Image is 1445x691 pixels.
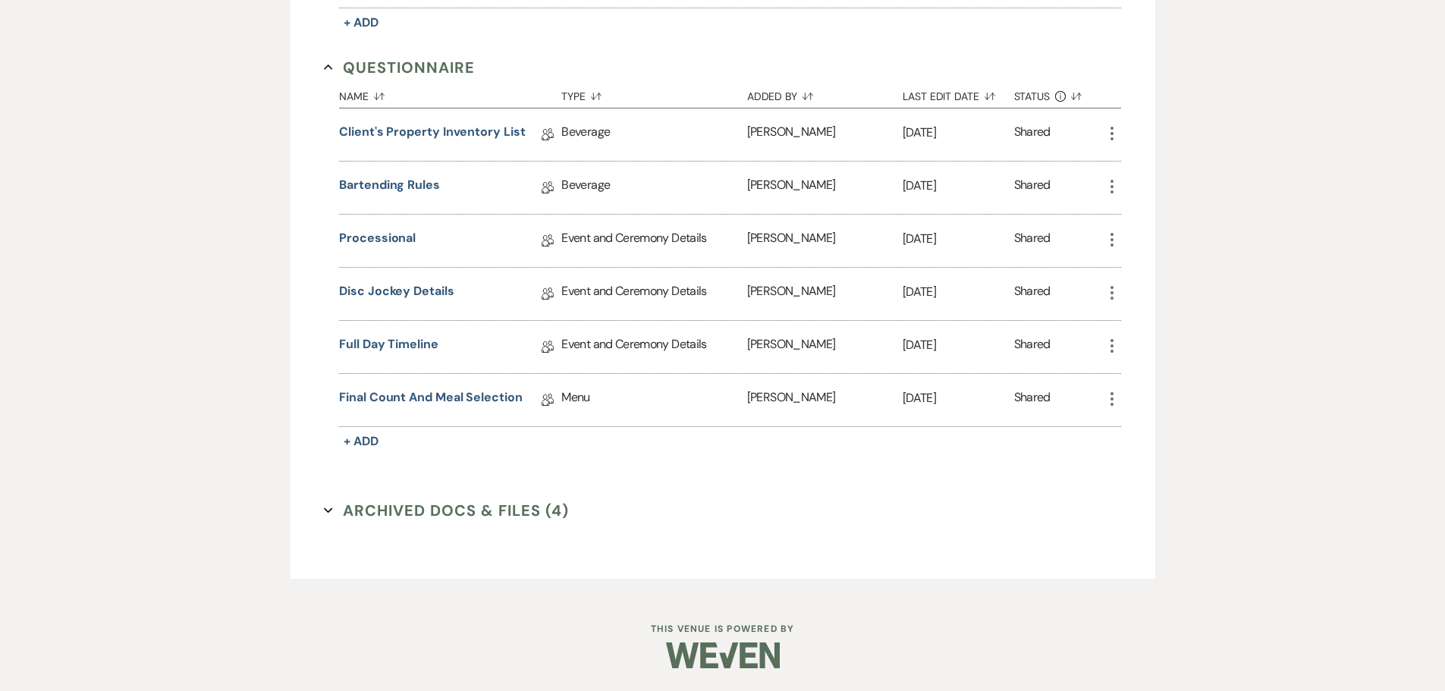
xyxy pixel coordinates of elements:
[339,229,416,253] a: Processional
[1014,176,1051,199] div: Shared
[903,123,1014,143] p: [DATE]
[344,433,379,449] span: + Add
[561,162,746,214] div: Beverage
[747,162,903,214] div: [PERSON_NAME]
[1014,123,1051,146] div: Shared
[747,215,903,267] div: [PERSON_NAME]
[561,108,746,161] div: Beverage
[561,374,746,426] div: Menu
[339,12,383,33] button: + Add
[903,176,1014,196] p: [DATE]
[903,282,1014,302] p: [DATE]
[1014,388,1051,412] div: Shared
[903,388,1014,408] p: [DATE]
[339,282,454,306] a: Disc Jockey Details
[324,499,569,522] button: Archived Docs & Files (4)
[344,14,379,30] span: + Add
[903,229,1014,249] p: [DATE]
[1014,229,1051,253] div: Shared
[339,79,561,108] button: Name
[747,374,903,426] div: [PERSON_NAME]
[339,388,523,412] a: Final Count and Meal Selection
[339,123,525,146] a: Client's Property Inventory List
[1014,91,1051,102] span: Status
[747,79,903,108] button: Added By
[561,321,746,373] div: Event and Ceremony Details
[903,335,1014,355] p: [DATE]
[324,56,475,79] button: Questionnaire
[903,79,1014,108] button: Last Edit Date
[747,108,903,161] div: [PERSON_NAME]
[1014,282,1051,306] div: Shared
[339,431,383,452] button: + Add
[1014,335,1051,359] div: Shared
[339,335,438,359] a: Full Day Timeline
[339,176,440,199] a: Bartending Rules
[561,215,746,267] div: Event and Ceremony Details
[666,629,780,682] img: Weven Logo
[561,79,746,108] button: Type
[561,268,746,320] div: Event and Ceremony Details
[1014,79,1103,108] button: Status
[747,321,903,373] div: [PERSON_NAME]
[747,268,903,320] div: [PERSON_NAME]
